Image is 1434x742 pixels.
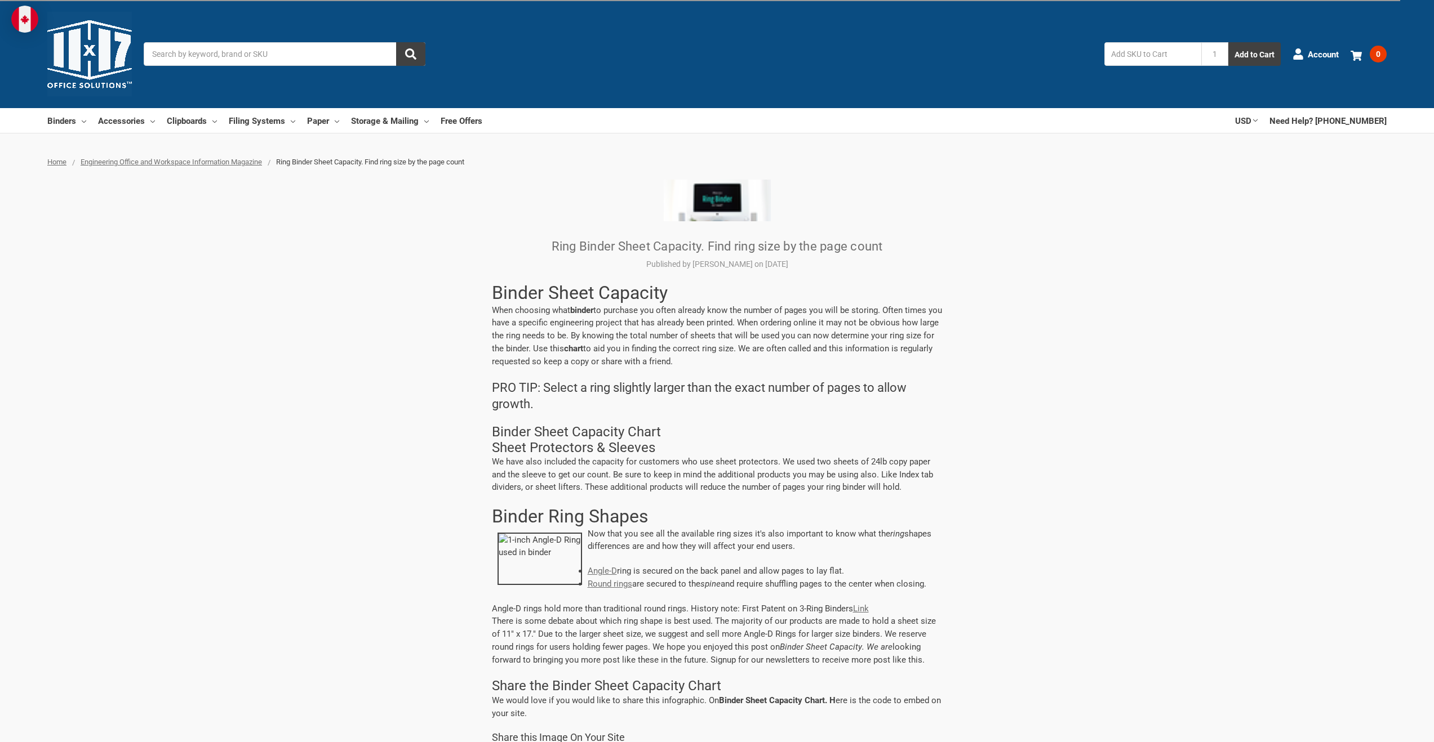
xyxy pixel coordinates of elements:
[588,579,632,589] a: Round rings
[700,578,721,589] em: spine
[229,108,295,133] a: Filing Systems
[441,108,482,133] a: Free Offers
[719,694,836,705] strong: Binder Sheet Capacity Chart. H
[307,108,339,133] a: Paper
[492,527,943,553] p: Now that you see all the available ring sizes it's also important to know what the shapes differe...
[492,602,943,667] p: Angle-D rings hold more than traditional round rings. History note: First Patent on 3-Ring Binder...
[570,304,593,315] strong: binder
[81,158,262,166] a: Engineering Office and Workspace Information Magazine
[1269,108,1387,133] a: Need Help? [PHONE_NUMBER]
[1293,39,1339,69] a: Account
[492,694,943,719] p: We would love if you would like to share this infographic. On ere is the code to embed on your site.
[501,577,943,591] li: are secured to the and require shuffling pages to the center when closing.
[351,108,429,133] a: Storage & Mailing
[492,282,943,303] h1: Binder Sheet Capacity
[498,533,582,585] img: 1-inch Angle-D Ring used in binder
[492,440,943,455] h2: Sheet Protectors & Sleeves
[492,379,943,412] p: PRO TIP: Select a ring slightly larger than the exact number of pages to allow growth.
[501,565,943,578] li: ring is secured on the back panel and allow pages to lay flat.
[47,158,66,166] a: Home
[664,180,771,221] img: Ring Binder Sheet Capacity. Find ring size by the page count
[167,108,217,133] a: Clipboards
[47,12,132,96] img: 11x17.com
[492,303,943,368] p: When choosing what to purchase you often already know the number of pages you will be storing. Of...
[780,641,893,652] em: Binder Sheet Capacity. We are
[492,258,943,270] p: Published by [PERSON_NAME] on [DATE]
[1370,46,1387,62] span: 0
[1104,42,1201,66] input: Add SKU to Cart
[588,566,617,576] a: Angle-D
[1308,48,1339,61] span: Account
[492,424,943,440] h2: Binder Sheet Capacity Chart
[853,604,869,614] a: Link
[492,678,943,694] h2: Share the Binder Sheet Capacity Chart
[98,108,155,133] a: Accessories
[492,506,943,527] h1: Binder Ring Shapes
[1228,42,1281,66] button: Add to Cart
[1351,39,1387,69] a: 0
[890,528,904,539] em: ring
[11,6,38,33] img: duty and tax information for Canada
[47,108,86,133] a: Binders
[144,42,425,66] input: Search by keyword, brand or SKU
[552,239,883,253] a: Ring Binder Sheet Capacity. Find ring size by the page count
[1235,108,1258,133] a: USD
[276,158,464,166] span: Ring Binder Sheet Capacity. Find ring size by the page count
[564,342,583,354] strong: chart
[492,455,943,494] p: We have also included the capacity for customers who use sheet protectors. We used two sheets of ...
